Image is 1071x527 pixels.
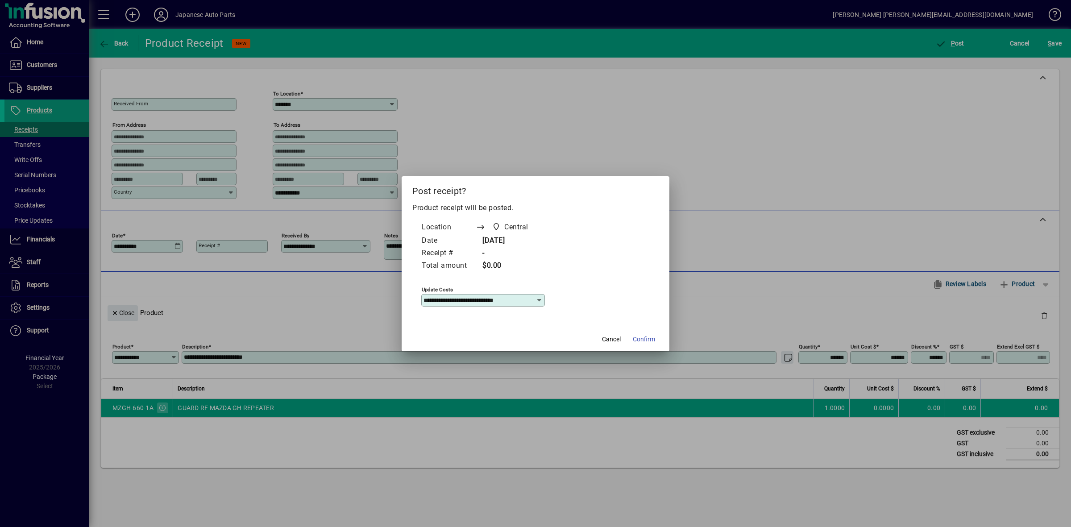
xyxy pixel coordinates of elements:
span: Confirm [633,335,655,344]
h2: Post receipt? [402,176,669,202]
button: Cancel [597,332,626,348]
td: Total amount [421,260,476,272]
button: Confirm [629,332,659,348]
td: Receipt # [421,247,476,260]
p: Product receipt will be posted. [412,203,659,213]
mat-label: Update costs [422,286,453,292]
td: Date [421,235,476,247]
td: $0.00 [476,260,545,272]
span: Central [490,221,532,233]
span: Central [504,222,528,232]
td: [DATE] [476,235,545,247]
td: Location [421,220,476,235]
td: - [476,247,545,260]
span: Cancel [602,335,621,344]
